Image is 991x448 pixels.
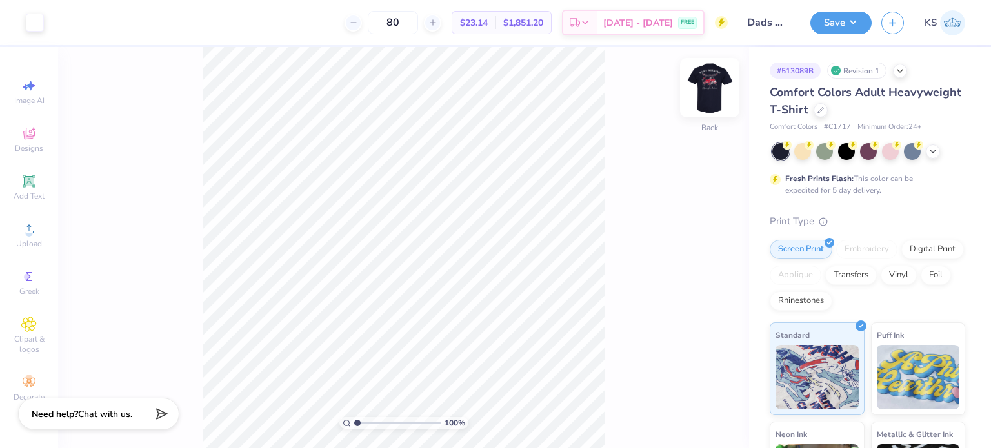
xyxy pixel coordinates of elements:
[16,239,42,249] span: Upload
[770,291,832,311] div: Rhinestones
[877,427,953,441] span: Metallic & Glitter Ink
[785,173,854,184] strong: Fresh Prints Flash:
[810,12,872,34] button: Save
[925,15,937,30] span: KS
[460,16,488,30] span: $23.14
[785,173,944,196] div: This color can be expedited for 5 day delivery.
[14,392,45,402] span: Decorate
[857,122,922,133] span: Minimum Order: 24 +
[836,240,897,259] div: Embroidery
[825,266,877,285] div: Transfers
[701,122,718,133] div: Back
[770,240,832,259] div: Screen Print
[15,143,43,153] span: Designs
[770,122,817,133] span: Comfort Colors
[770,266,821,285] div: Applique
[827,63,886,79] div: Revision 1
[603,16,673,30] span: [DATE] - [DATE]
[921,266,951,285] div: Foil
[877,328,904,342] span: Puff Ink
[881,266,917,285] div: Vinyl
[776,427,807,441] span: Neon Ink
[684,62,736,113] img: Back
[19,286,39,297] span: Greek
[368,11,418,34] input: – –
[445,417,465,429] span: 100 %
[824,122,851,133] span: # C1717
[14,191,45,201] span: Add Text
[770,214,965,229] div: Print Type
[770,63,821,79] div: # 513089B
[901,240,964,259] div: Digital Print
[877,345,960,409] img: Puff Ink
[925,10,965,35] a: KS
[78,408,132,420] span: Chat with us.
[940,10,965,35] img: Karun Salgotra
[770,84,961,117] span: Comfort Colors Adult Heavyweight T-Shirt
[776,345,859,409] img: Standard
[14,95,45,106] span: Image AI
[32,408,78,420] strong: Need help?
[737,10,801,35] input: Untitled Design
[6,334,52,355] span: Clipart & logos
[503,16,543,30] span: $1,851.20
[776,328,810,342] span: Standard
[681,18,694,27] span: FREE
